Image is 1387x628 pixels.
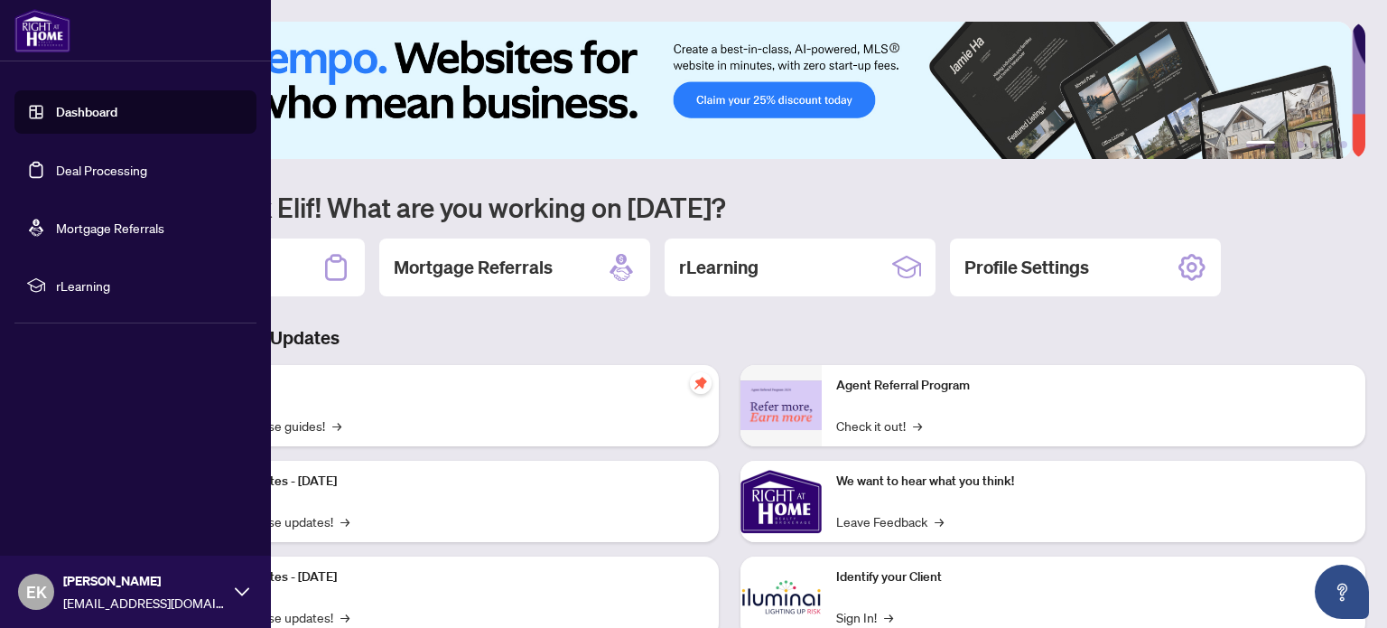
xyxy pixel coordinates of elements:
[190,376,704,396] p: Self-Help
[1326,141,1333,148] button: 5
[56,162,147,178] a: Deal Processing
[340,511,349,531] span: →
[56,104,117,120] a: Dashboard
[1311,141,1318,148] button: 4
[394,255,553,280] h2: Mortgage Referrals
[740,380,822,430] img: Agent Referral Program
[1246,141,1275,148] button: 1
[190,567,704,587] p: Platform Updates - [DATE]
[190,472,704,492] p: Platform Updates - [DATE]
[836,567,1351,587] p: Identify your Client
[964,255,1089,280] h2: Profile Settings
[1297,141,1304,148] button: 3
[1282,141,1289,148] button: 2
[836,376,1351,396] p: Agent Referral Program
[56,220,164,236] a: Mortgage Referrals
[836,511,944,531] a: Leave Feedback→
[26,579,47,605] span: EK
[1315,565,1369,619] button: Open asap
[836,416,922,436] a: Check it out!→
[1340,141,1347,148] button: 6
[56,276,244,295] span: rLearning
[679,255,759,280] h2: rLearning
[340,607,349,627] span: →
[740,461,822,542] img: We want to hear what you think!
[63,593,226,613] span: [EMAIL_ADDRESS][DOMAIN_NAME]
[332,416,341,436] span: →
[884,607,893,627] span: →
[690,372,712,394] span: pushpin
[836,472,1351,492] p: We want to hear what you think!
[14,9,70,52] img: logo
[935,511,944,531] span: →
[836,607,893,627] a: Sign In!→
[94,190,1365,224] h1: Welcome back Elif! What are you working on [DATE]?
[94,22,1352,159] img: Slide 0
[63,571,226,591] span: [PERSON_NAME]
[94,325,1365,351] h3: Brokerage & Industry Updates
[913,416,922,436] span: →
